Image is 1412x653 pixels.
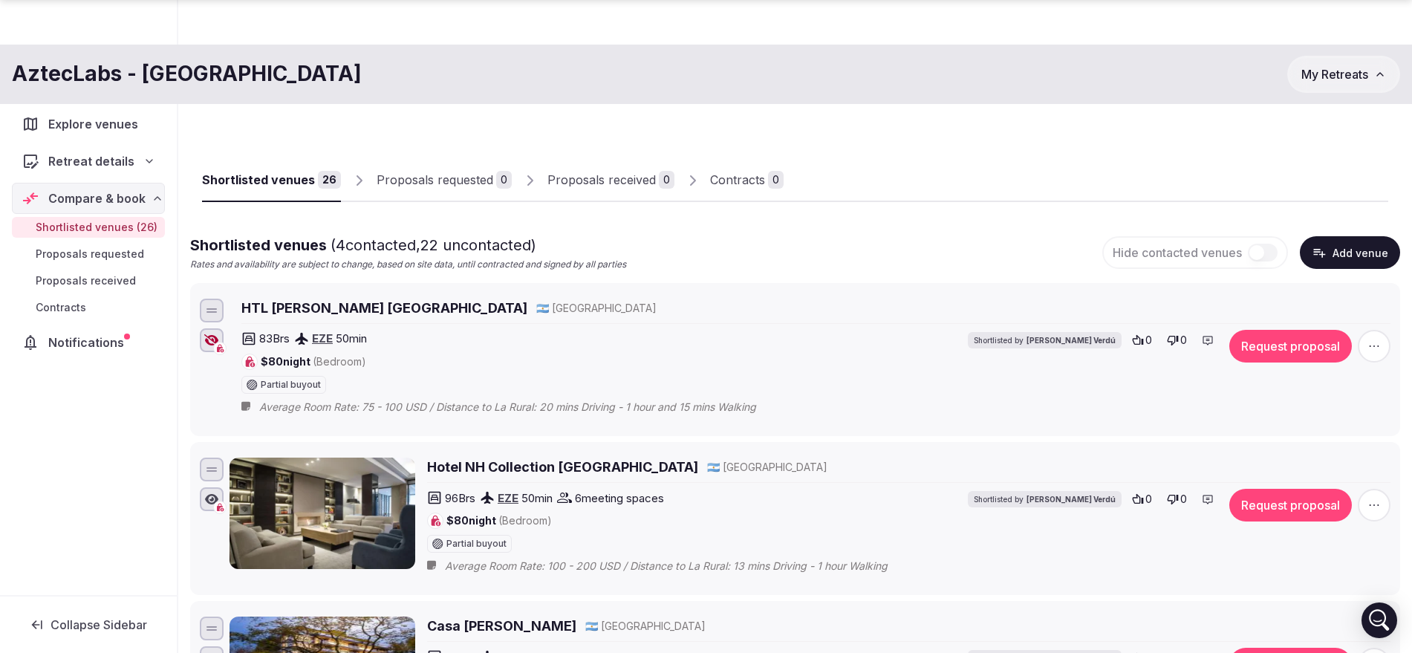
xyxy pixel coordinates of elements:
[552,301,657,316] span: [GEOGRAPHIC_DATA]
[1229,489,1352,522] button: Request proposal
[585,620,598,632] span: 🇦🇷
[51,617,147,632] span: Collapse Sidebar
[12,244,165,264] a: Proposals requested
[336,331,367,346] span: 50 min
[36,300,86,315] span: Contracts
[446,513,552,528] span: $80 night
[768,171,784,189] div: 0
[1301,67,1368,82] span: My Retreats
[1287,56,1400,93] button: My Retreats
[261,380,321,389] span: Partial buyout
[1300,236,1400,269] button: Add venue
[1162,330,1191,351] button: 0
[547,159,674,202] a: Proposals received0
[1229,330,1352,363] button: Request proposal
[230,458,415,569] img: Hotel NH Collection Buenos Aires Crillón
[1027,494,1116,504] span: [PERSON_NAME] Verdú
[1027,335,1116,345] span: [PERSON_NAME] Verdú
[12,217,165,238] a: Shortlisted venues (26)
[968,332,1122,348] div: Shortlisted by
[710,171,765,189] div: Contracts
[585,619,598,634] button: 🇦🇷
[707,461,720,473] span: 🇦🇷
[312,331,333,345] a: EZE
[202,159,341,202] a: Shortlisted venues26
[48,189,146,207] span: Compare & book
[445,490,475,506] span: 96 Brs
[427,458,698,476] a: Hotel NH Collection [GEOGRAPHIC_DATA]
[261,354,366,369] span: $80 night
[536,302,549,314] span: 🇦🇷
[377,159,512,202] a: Proposals requested0
[48,115,144,133] span: Explore venues
[498,514,552,527] span: (Bedroom)
[547,171,656,189] div: Proposals received
[12,608,165,641] button: Collapse Sidebar
[12,59,362,88] h1: AztecLabs - [GEOGRAPHIC_DATA]
[723,460,827,475] span: [GEOGRAPHIC_DATA]
[36,220,157,235] span: Shortlisted venues (26)
[190,259,626,271] p: Rates and availability are subject to change, based on site data, until contracted and signed by ...
[496,171,512,189] div: 0
[48,152,134,170] span: Retreat details
[202,171,315,189] div: Shortlisted venues
[313,355,366,368] span: (Bedroom)
[241,299,527,317] a: HTL [PERSON_NAME] [GEOGRAPHIC_DATA]
[318,171,341,189] div: 26
[259,331,290,346] span: 83 Brs
[968,491,1122,507] div: Shortlisted by
[1361,602,1397,638] div: Open Intercom Messenger
[1128,489,1156,510] button: 0
[1180,492,1187,507] span: 0
[377,171,493,189] div: Proposals requested
[331,236,536,254] span: ( 4 contacted, 22 uncontacted)
[36,247,144,261] span: Proposals requested
[445,559,917,574] span: Average Room Rate: 100 - 200 USD / Distance to La Rural: 13 mins Driving - 1 hour Walking
[1145,492,1152,507] span: 0
[575,490,664,506] span: 6 meeting spaces
[707,460,720,475] button: 🇦🇷
[12,270,165,291] a: Proposals received
[659,171,674,189] div: 0
[601,619,706,634] span: [GEOGRAPHIC_DATA]
[1113,245,1242,260] span: Hide contacted venues
[1128,330,1156,351] button: 0
[710,159,784,202] a: Contracts0
[446,539,507,548] span: Partial buyout
[498,491,518,505] a: EZE
[536,301,549,316] button: 🇦🇷
[190,236,536,254] span: Shortlisted venues
[12,108,165,140] a: Explore venues
[12,327,165,358] a: Notifications
[36,273,136,288] span: Proposals received
[427,617,576,635] a: Casa [PERSON_NAME]
[48,334,130,351] span: Notifications
[1162,489,1191,510] button: 0
[1145,333,1152,348] span: 0
[1180,333,1187,348] span: 0
[259,400,786,415] span: Average Room Rate: 75 - 100 USD / Distance to La Rural: 20 mins Driving - 1 hour and 15 mins Walking
[521,490,553,506] span: 50 min
[12,297,165,318] a: Contracts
